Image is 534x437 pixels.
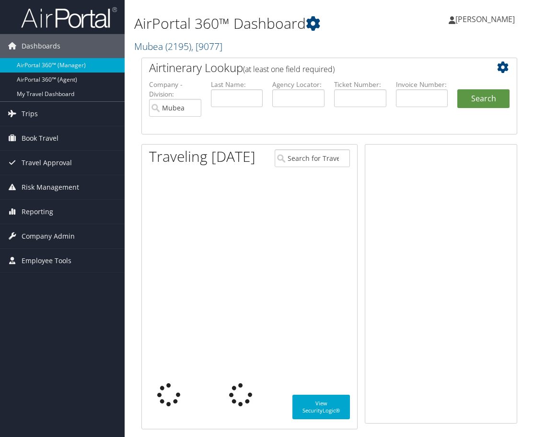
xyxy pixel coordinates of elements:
label: Agency Locator: [272,80,325,89]
span: Company Admin [22,224,75,248]
img: airportal-logo.png [21,6,117,29]
h1: AirPortal 360™ Dashboard [134,13,395,34]
span: Travel Approval [22,151,72,175]
a: Mubea [134,40,222,53]
span: [PERSON_NAME] [455,14,515,24]
label: Ticket Number: [334,80,386,89]
span: Reporting [22,200,53,224]
span: Risk Management [22,175,79,199]
span: Dashboards [22,34,60,58]
button: Search [457,89,510,109]
span: , [ 9077 ] [191,40,222,53]
h1: Traveling [DATE] [149,146,255,167]
label: Last Name: [211,80,263,89]
span: Employee Tools [22,249,71,273]
a: View SecurityLogic® [292,395,350,419]
label: Invoice Number: [396,80,448,89]
span: Trips [22,102,38,126]
input: Search for Traveler [275,149,350,167]
h2: Airtinerary Lookup [149,60,478,76]
span: Book Travel [22,126,58,150]
span: ( 2195 ) [165,40,191,53]
a: [PERSON_NAME] [449,5,524,34]
span: (at least one field required) [243,64,335,74]
label: Company - Division: [149,80,201,99]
